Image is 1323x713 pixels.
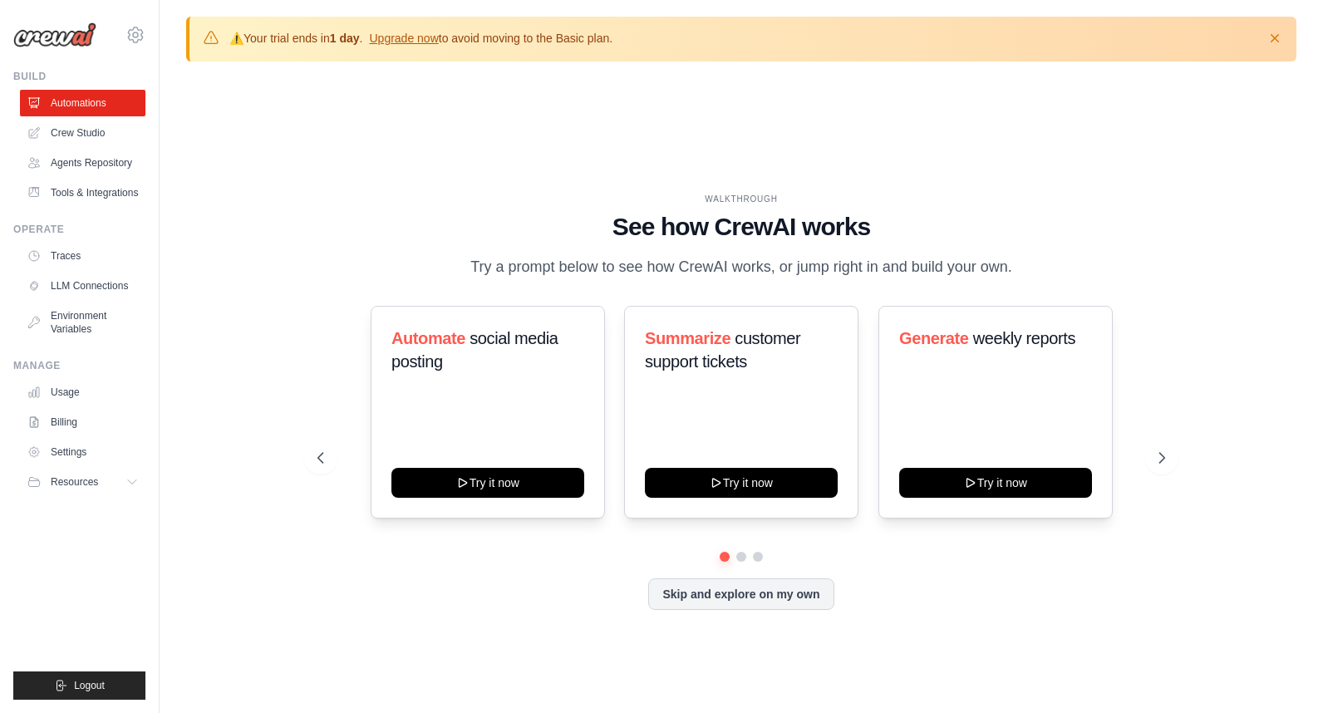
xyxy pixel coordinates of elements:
[20,439,145,465] a: Settings
[391,329,465,347] span: Automate
[648,578,834,610] button: Skip and explore on my own
[51,475,98,489] span: Resources
[20,150,145,176] a: Agents Repository
[317,212,1166,242] h1: See how CrewAI works
[330,32,360,45] strong: 1 day
[369,32,438,45] a: Upgrade now
[13,359,145,372] div: Manage
[391,468,584,498] button: Try it now
[13,671,145,700] button: Logout
[229,32,243,45] strong: ⚠️
[391,329,558,371] span: social media posting
[20,120,145,146] a: Crew Studio
[13,70,145,83] div: Build
[317,193,1166,205] div: WALKTHROUGH
[462,255,1021,279] p: Try a prompt below to see how CrewAI works, or jump right in and build your own.
[1240,633,1323,713] iframe: Chat Widget
[20,273,145,299] a: LLM Connections
[20,469,145,495] button: Resources
[20,179,145,206] a: Tools & Integrations
[899,329,969,347] span: Generate
[20,409,145,435] a: Billing
[20,90,145,116] a: Automations
[13,223,145,236] div: Operate
[74,679,105,692] span: Logout
[13,22,96,47] img: Logo
[20,302,145,342] a: Environment Variables
[972,329,1075,347] span: weekly reports
[20,379,145,406] a: Usage
[899,468,1092,498] button: Try it now
[645,468,838,498] button: Try it now
[645,329,730,347] span: Summarize
[20,243,145,269] a: Traces
[229,30,612,47] p: Your trial ends in . to avoid moving to the Basic plan.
